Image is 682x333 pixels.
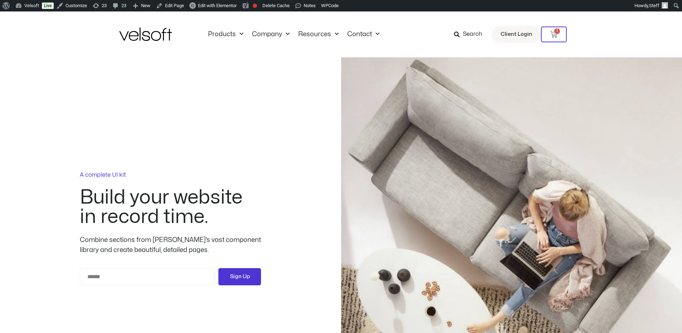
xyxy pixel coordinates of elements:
[80,188,261,227] h2: Build your website in record time.
[80,235,261,255] div: Combine sections from [PERSON_NAME]’s vast component library and create beautiful, detailed pages.
[230,272,250,281] span: Sign Up
[492,26,541,43] a: Client Login
[204,30,384,38] nav: Menu
[294,30,343,38] a: ResourcesMenu Toggle
[649,3,659,8] span: Steff
[119,28,172,41] img: Velsoft Training Materials
[591,317,678,333] iframe: chat widget
[253,4,257,8] div: Focus keyphrase not set
[204,30,248,38] a: ProductsMenu Toggle
[80,171,261,179] p: A complete UI kit
[218,268,261,285] button: Sign Up
[541,27,567,42] a: 1
[463,30,482,39] span: Search
[454,28,487,41] a: Search
[198,3,237,8] span: Edit with Elementor
[500,30,532,39] span: Client Login
[42,3,54,9] a: Live
[554,28,560,34] span: 1
[343,30,384,38] a: ContactMenu Toggle
[248,30,294,38] a: CompanyMenu Toggle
